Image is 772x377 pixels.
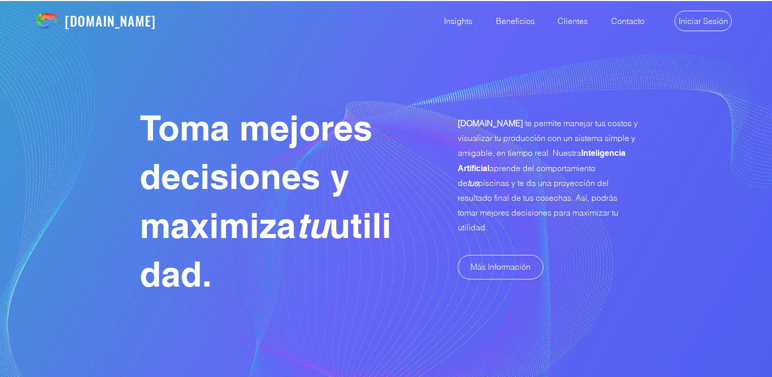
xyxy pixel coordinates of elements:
a: Contacto [595,1,652,41]
p: Clientes [553,1,593,41]
span: tus [467,178,478,188]
a: Clientes [542,1,595,41]
a: Iniciar Sesión [675,11,732,31]
p: Contacto [606,1,650,41]
span: Más Información [470,261,531,272]
span: Iniciar Sesión [679,15,728,27]
span: te permite manejar tus costos y visualizar tu producción con un sistema simple y amigable, en tie... [458,118,638,232]
p: Insights [439,1,478,41]
nav: Site [428,1,652,41]
a: Beneficios [480,1,542,41]
span: tu [296,205,329,246]
p: Beneficios [491,1,540,41]
a: Más Información [458,255,543,279]
a: [DOMAIN_NAME] [65,11,156,31]
span: Toma mejores decisiones y maximiza utilidad. [140,107,391,295]
span: [DOMAIN_NAME] [458,118,523,128]
a: Insights [428,1,480,41]
span: Inteligencia Artificial [458,148,626,173]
